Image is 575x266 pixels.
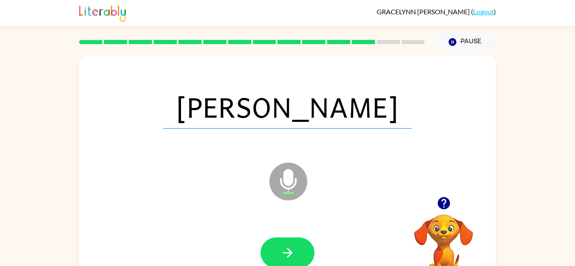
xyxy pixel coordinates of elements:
img: Literably [79,3,126,22]
span: [PERSON_NAME] [163,85,412,129]
div: ( ) [377,8,496,16]
span: GRACELYNN [PERSON_NAME] [377,8,471,16]
a: Logout [473,8,494,16]
button: Pause [435,32,496,52]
